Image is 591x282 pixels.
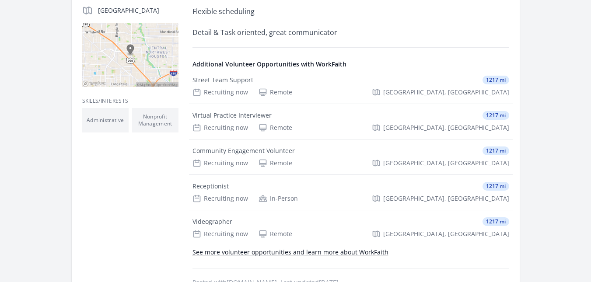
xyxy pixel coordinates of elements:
[192,146,295,155] div: Community Engagement Volunteer
[82,97,178,104] h3: Skills/Interests
[383,88,509,97] span: [GEOGRAPHIC_DATA], [GEOGRAPHIC_DATA]
[192,230,248,238] div: Recruiting now
[189,104,513,139] a: Virtual Practice Interviewer 1217 mi Recruiting now Remote [GEOGRAPHIC_DATA], [GEOGRAPHIC_DATA]
[383,194,509,203] span: [GEOGRAPHIC_DATA], [GEOGRAPHIC_DATA]
[483,111,509,120] span: 1217 mi
[259,230,292,238] div: Remote
[483,76,509,84] span: 1217 mi
[132,108,178,132] li: Nonprofit Management
[483,182,509,191] span: 1217 mi
[259,88,292,97] div: Remote
[383,123,509,132] span: [GEOGRAPHIC_DATA], [GEOGRAPHIC_DATA]
[192,111,272,120] div: Virtual Practice Interviewer
[82,23,178,87] img: Map
[189,175,513,210] a: Receptionist 1217 mi Recruiting now In-Person [GEOGRAPHIC_DATA], [GEOGRAPHIC_DATA]
[192,5,448,17] p: Flexible scheduling
[82,108,129,132] li: Administrative
[483,217,509,226] span: 1217 mi
[192,194,248,203] div: Recruiting now
[259,194,298,203] div: In-Person
[192,182,229,191] div: Receptionist
[189,69,513,104] a: Street Team Support 1217 mi Recruiting now Remote [GEOGRAPHIC_DATA], [GEOGRAPHIC_DATA]
[189,210,513,245] a: Videographer 1217 mi Recruiting now Remote [GEOGRAPHIC_DATA], [GEOGRAPHIC_DATA]
[192,88,248,97] div: Recruiting now
[259,159,292,167] div: Remote
[192,248,388,256] a: See more volunteer opportunities and learn more about WorkFaith
[192,76,253,84] div: Street Team Support
[192,26,448,38] p: Detail & Task oriented, great communicator
[192,217,232,226] div: Videographer
[483,146,509,155] span: 1217 mi
[383,230,509,238] span: [GEOGRAPHIC_DATA], [GEOGRAPHIC_DATA]
[98,6,178,15] p: [GEOGRAPHIC_DATA]
[192,123,248,132] div: Recruiting now
[189,139,513,174] a: Community Engagement Volunteer 1217 mi Recruiting now Remote [GEOGRAPHIC_DATA], [GEOGRAPHIC_DATA]
[192,60,509,69] h4: Additional Volunteer Opportunities with WorkFaith
[383,159,509,167] span: [GEOGRAPHIC_DATA], [GEOGRAPHIC_DATA]
[192,159,248,167] div: Recruiting now
[259,123,292,132] div: Remote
